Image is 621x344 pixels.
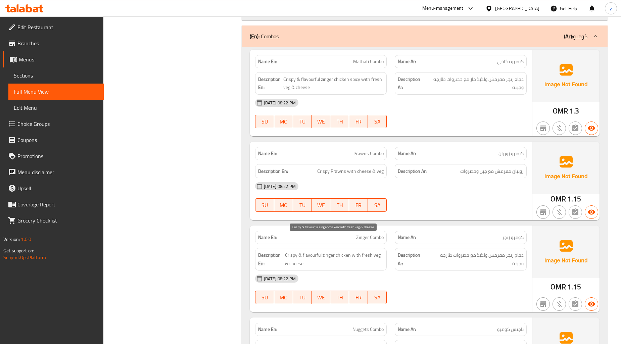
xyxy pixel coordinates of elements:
a: Grocery Checklist [3,212,104,229]
span: Prawns Combo [353,150,384,157]
button: Not branch specific item [536,205,550,219]
span: Edit Menu [14,104,98,112]
button: TU [293,198,312,212]
span: TU [296,200,309,210]
span: Grocery Checklist [17,216,98,225]
span: WE [315,117,328,127]
span: [DATE] 08:22 PM [261,276,298,282]
span: Menu disclaimer [17,168,98,176]
span: TH [333,293,346,302]
button: WE [312,115,331,128]
span: Upsell [17,184,98,192]
a: Menus [3,51,104,67]
span: Branches [17,39,98,47]
p: Combos [250,32,279,40]
b: (Ar): [564,31,573,41]
span: MO [277,293,290,302]
button: SA [368,198,387,212]
span: OMR [551,192,566,205]
button: FR [349,198,368,212]
button: SA [368,291,387,304]
span: Coupons [17,136,98,144]
a: Edit Menu [8,100,104,116]
span: y [610,5,612,12]
button: Available [585,205,598,219]
strong: Name Ar: [398,58,416,65]
strong: Name En: [258,326,277,333]
button: MO [274,198,293,212]
button: Not branch specific item [536,297,550,311]
button: WE [312,291,331,304]
button: Purchased item [553,297,566,311]
button: FR [349,115,368,128]
button: Not has choices [569,297,582,311]
button: WE [312,198,331,212]
span: SU [258,293,272,302]
span: Crispy & flavourful zinger chicken spicy with fresh veg & cheese [283,75,384,92]
span: Crispy & flavourful zinger chicken with fresh veg & cheese [285,251,384,267]
span: Menus [19,55,98,63]
strong: Name Ar: [398,234,416,241]
span: Version: [3,235,20,244]
button: TH [330,115,349,128]
span: [DATE] 08:22 PM [261,100,298,106]
a: Sections [8,67,104,84]
button: MO [274,291,293,304]
span: SU [258,200,272,210]
button: TU [293,291,312,304]
a: Choice Groups [3,116,104,132]
button: SU [255,291,274,304]
span: Crispy Prawns with cheese & veg [317,167,384,176]
button: FR [349,291,368,304]
a: Branches [3,35,104,51]
span: SA [371,117,384,127]
span: دجاج زنجر مقرمش ولذيذ مع خضروات طازجة وجبنة [428,251,524,267]
span: [DATE] 08:22 PM [261,183,298,190]
span: روبيان مقرمش مع جبن وخضروات [460,167,524,176]
span: FR [352,117,365,127]
span: SA [371,200,384,210]
img: Ae5nvW7+0k+MAAAAAElFTkSuQmCC [532,226,600,278]
span: كومبو مثافي [497,58,524,65]
button: Purchased item [553,205,566,219]
span: FR [352,293,365,302]
span: WE [315,200,328,210]
button: SU [255,115,274,128]
p: كومبو [564,32,587,40]
span: كومبو روبيان [498,150,524,157]
strong: Description En: [258,167,288,176]
button: MO [274,115,293,128]
span: Coverage Report [17,200,98,208]
span: OMR [553,104,568,117]
b: (En): [250,31,259,41]
span: 1.0.0 [21,235,31,244]
span: 1.15 [567,192,581,205]
strong: Description En: [258,251,284,267]
span: كومبو زنجر [502,234,524,241]
span: SA [371,293,384,302]
span: ناجتس كومبو [497,326,524,333]
strong: Name En: [258,234,277,241]
span: SU [258,117,272,127]
span: TH [333,117,346,127]
span: Choice Groups [17,120,98,128]
span: WE [315,293,328,302]
span: MO [277,117,290,127]
button: TU [293,115,312,128]
img: Ae5nvW7+0k+MAAAAAElFTkSuQmCC [532,142,600,194]
span: TH [333,200,346,210]
strong: Name Ar: [398,326,416,333]
strong: Name En: [258,58,277,65]
button: Purchased item [553,121,566,135]
a: Upsell [3,180,104,196]
a: Promotions [3,148,104,164]
button: Not branch specific item [536,121,550,135]
button: TH [330,291,349,304]
strong: Name Ar: [398,150,416,157]
span: MO [277,200,290,210]
button: Not has choices [569,205,582,219]
span: Promotions [17,152,98,160]
span: FR [352,200,365,210]
strong: Description Ar: [398,167,427,176]
span: 1.3 [569,104,579,117]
